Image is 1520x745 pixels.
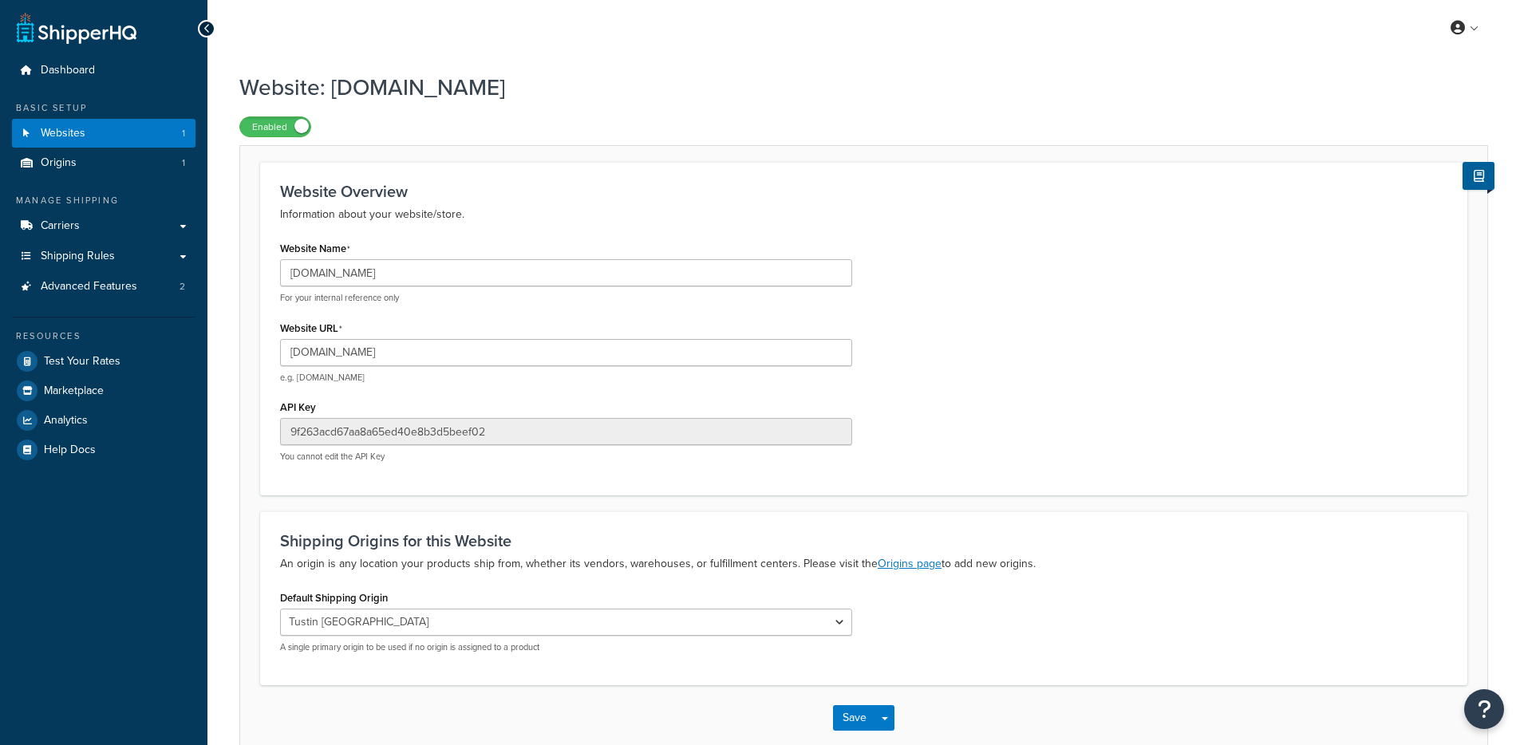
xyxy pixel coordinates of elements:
[280,418,852,445] input: XDL713J089NBV22
[12,347,195,376] a: Test Your Rates
[280,205,1447,224] p: Information about your website/store.
[12,272,195,302] a: Advanced Features2
[41,280,137,294] span: Advanced Features
[280,451,852,463] p: You cannot edit the API Key
[280,401,316,413] label: API Key
[12,211,195,241] a: Carriers
[833,705,876,731] button: Save
[239,72,1468,103] h1: Website: [DOMAIN_NAME]
[12,406,195,435] a: Analytics
[41,64,95,77] span: Dashboard
[1464,689,1504,729] button: Open Resource Center
[12,56,195,85] a: Dashboard
[280,554,1447,574] p: An origin is any location your products ship from, whether its vendors, warehouses, or fulfillmen...
[180,280,185,294] span: 2
[41,127,85,140] span: Websites
[280,183,1447,200] h3: Website Overview
[12,148,195,178] li: Origins
[280,292,852,304] p: For your internal reference only
[1463,162,1494,190] button: Show Help Docs
[240,117,310,136] label: Enabled
[12,436,195,464] a: Help Docs
[280,372,852,384] p: e.g. [DOMAIN_NAME]
[280,322,342,335] label: Website URL
[44,384,104,398] span: Marketplace
[41,156,77,170] span: Origins
[182,156,185,170] span: 1
[12,242,195,271] a: Shipping Rules
[280,641,852,653] p: A single primary origin to be used if no origin is assigned to a product
[12,272,195,302] li: Advanced Features
[12,119,195,148] li: Websites
[12,376,195,405] a: Marketplace
[280,592,388,604] label: Default Shipping Origin
[280,242,350,255] label: Website Name
[41,250,115,263] span: Shipping Rules
[280,532,1447,550] h3: Shipping Origins for this Website
[12,329,195,343] div: Resources
[41,219,80,233] span: Carriers
[12,194,195,207] div: Manage Shipping
[12,119,195,148] a: Websites1
[44,443,96,457] span: Help Docs
[12,101,195,115] div: Basic Setup
[44,414,88,428] span: Analytics
[44,355,120,369] span: Test Your Rates
[878,555,942,572] a: Origins page
[12,148,195,178] a: Origins1
[182,127,185,140] span: 1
